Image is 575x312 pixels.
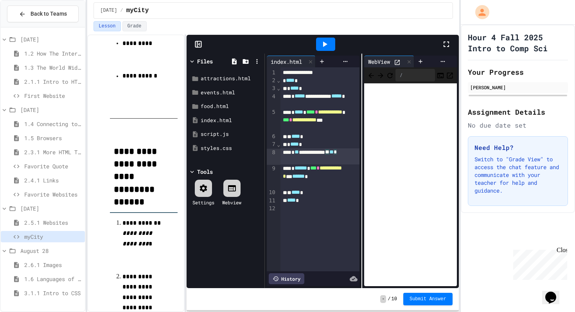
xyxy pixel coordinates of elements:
div: My Account [467,3,491,21]
div: Settings [192,199,214,206]
span: [DATE] [100,7,117,14]
span: / [120,7,123,14]
h2: Assignment Details [468,106,568,117]
span: Submit Answer [410,296,446,302]
iframe: Web Preview [364,83,457,287]
div: 3 [267,85,277,92]
span: myCity [126,6,149,15]
div: [PERSON_NAME] [470,84,566,91]
div: History [269,273,304,284]
div: 12 [267,205,277,213]
div: Files [197,57,213,65]
span: 1.5 Browsers [24,134,82,142]
div: attractions.html [201,75,262,83]
div: script.js [201,130,262,138]
button: Grade [122,21,147,31]
div: Chat with us now!Close [3,3,54,50]
span: myCity [24,233,82,241]
div: 5 [267,108,277,132]
span: [DATE] [20,204,82,213]
div: 6 [267,133,277,141]
div: Webview [222,199,241,206]
span: [DATE] [20,106,82,114]
button: Back to Teams [7,5,79,22]
div: No due date set [468,121,568,130]
button: Refresh [386,70,394,80]
span: 1.2 How The Internet Works [24,49,82,58]
div: 4 [267,93,277,109]
span: Back [367,70,375,80]
span: - [380,295,386,303]
h2: Your Progress [468,67,568,78]
span: Fold line [277,85,280,91]
span: [DATE] [20,35,82,43]
span: 2.6.1 Images [24,261,82,269]
div: WebView [364,58,394,66]
div: index.html [201,117,262,124]
span: / [388,296,390,302]
span: 2.5.1 Websites [24,218,82,227]
button: Open in new tab [446,70,454,80]
button: Lesson [93,21,120,31]
div: 7 [267,141,277,148]
h1: Hour 4 Fall 2025 Intro to Comp Sci [468,32,568,54]
span: Favorite Websites [24,190,82,198]
div: Tools [197,168,213,176]
div: 10 [267,189,277,197]
div: 1 [267,69,277,77]
span: 1.6 Languages of the Web [24,275,82,283]
div: 8 [267,149,277,165]
div: index.html [267,56,316,67]
span: Fold line [277,77,280,83]
span: 2.4.1 Links [24,176,82,184]
span: 10 [392,296,397,302]
div: styles.css [201,144,262,152]
button: Console [437,70,444,80]
p: Switch to "Grade View" to access the chat feature and communicate with your teacher for help and ... [474,155,561,195]
span: 1.3 The World Wide Web [24,63,82,72]
iframe: chat widget [542,281,567,304]
div: food.html [201,103,262,110]
button: Submit Answer [403,293,453,305]
span: First Website [24,92,82,100]
span: 2.3.1 More HTML Tags [24,148,82,156]
div: 11 [267,197,277,205]
iframe: chat widget [510,247,567,280]
span: 1.4 Connecting to a Website [24,120,82,128]
span: Fold line [277,141,280,148]
div: 9 [267,165,277,189]
span: Favorite Quote [24,162,82,170]
div: events.html [201,89,262,97]
div: index.html [267,58,306,66]
span: Forward [377,70,385,80]
span: 2.1.1 Intro to HTML [24,78,82,86]
span: 3.1.1 Intro to CSS [24,289,82,297]
div: 2 [267,77,277,85]
span: Back to Teams [31,10,67,18]
div: / [395,69,435,81]
h3: Need Help? [474,143,561,152]
span: August 28 [20,247,82,255]
div: WebView [364,56,414,67]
